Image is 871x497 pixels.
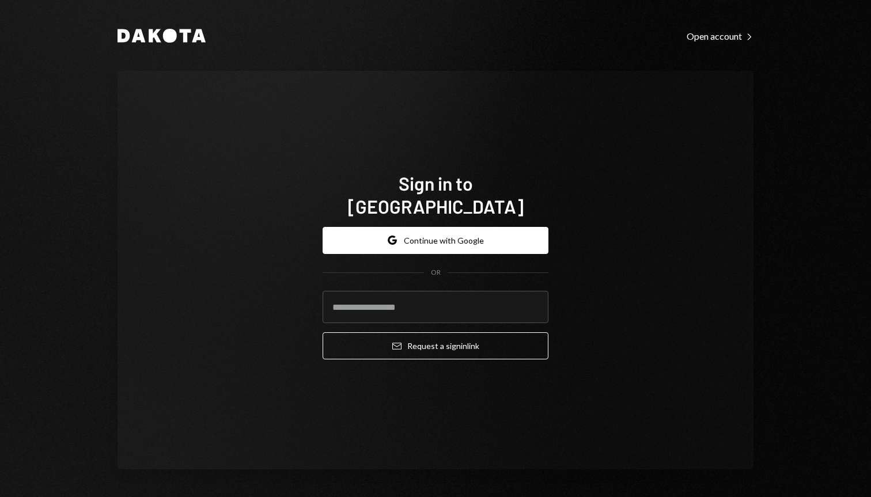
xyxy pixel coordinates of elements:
h1: Sign in to [GEOGRAPHIC_DATA] [323,172,548,218]
div: Open account [687,31,753,42]
button: Request a signinlink [323,332,548,359]
a: Open account [687,29,753,42]
div: OR [431,268,441,278]
button: Continue with Google [323,227,548,254]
